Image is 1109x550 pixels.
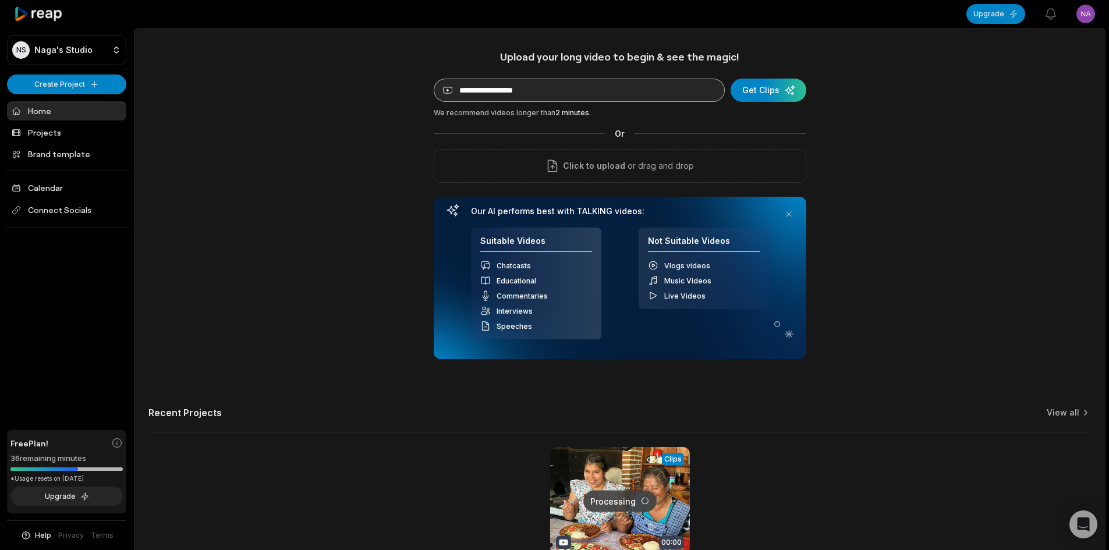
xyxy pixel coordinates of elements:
[12,41,30,59] div: NS
[434,108,806,118] div: We recommend videos longer than .
[471,206,769,217] h3: Our AI performs best with TALKING videos:
[10,437,48,449] span: Free Plan!
[1047,407,1079,418] a: View all
[1069,510,1097,538] div: Open Intercom Messenger
[555,108,589,117] span: 2 minutes
[664,261,710,270] span: Vlogs videos
[497,276,536,285] span: Educational
[563,159,625,173] span: Click to upload
[664,292,706,300] span: Live Videos
[625,159,694,173] p: or drag and drop
[7,200,126,221] span: Connect Socials
[731,79,806,102] button: Get Clips
[434,50,806,63] h1: Upload your long video to begin & see the magic!
[497,292,548,300] span: Commentaries
[35,530,51,541] span: Help
[10,453,123,464] div: 36 remaining minutes
[34,45,93,55] p: Naga's Studio
[497,261,531,270] span: Chatcasts
[10,487,123,506] button: Upgrade
[497,322,532,331] span: Speeches
[7,178,126,197] a: Calendar
[148,407,222,418] h2: Recent Projects
[7,74,126,94] button: Create Project
[7,123,126,142] a: Projects
[20,530,51,541] button: Help
[497,307,533,315] span: Interviews
[966,4,1025,24] button: Upgrade
[10,474,123,483] div: *Usage resets on [DATE]
[58,530,84,541] a: Privacy
[605,127,634,140] span: Or
[664,276,711,285] span: Music Videos
[91,530,114,541] a: Terms
[7,101,126,120] a: Home
[648,236,760,253] h4: Not Suitable Videos
[7,144,126,164] a: Brand template
[480,236,592,253] h4: Suitable Videos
